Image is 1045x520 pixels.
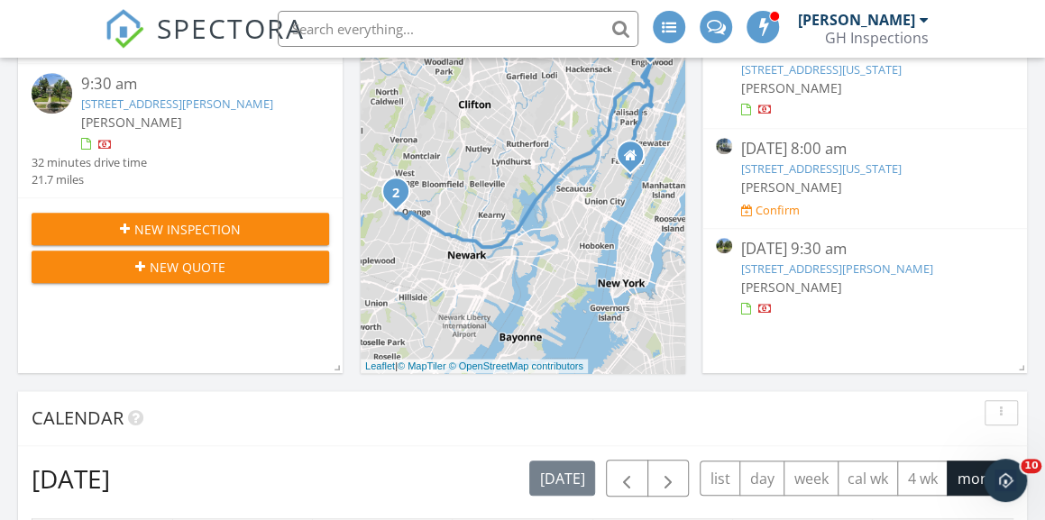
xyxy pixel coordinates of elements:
a: [STREET_ADDRESS][PERSON_NAME] [741,260,933,277]
h2: [DATE] [32,461,110,497]
span: [PERSON_NAME] [741,178,842,196]
a: SPECTORA [105,24,305,62]
iframe: Intercom live chat [984,459,1027,502]
img: streetview [32,73,72,114]
img: streetview [716,238,732,254]
button: month [947,461,1013,496]
button: New Quote [32,251,329,283]
div: 9:30 am [81,73,305,96]
span: Calendar [32,406,124,430]
a: Confirm [741,202,800,219]
a: © MapTiler [398,360,446,371]
button: [DATE] [529,461,595,496]
button: Previous month [606,460,648,497]
div: GH Inspections [825,29,929,47]
button: New Inspection [32,213,329,245]
a: [STREET_ADDRESS][US_STATE] [741,61,902,78]
div: Confirm [756,203,800,217]
button: 4 wk [897,461,948,496]
span: SPECTORA [157,9,305,47]
div: 8400 Boulevard East. Apt. 4B, North Bergen NJ 07047 [630,154,641,165]
span: [PERSON_NAME] [81,114,182,131]
img: The Best Home Inspection Software - Spectora [105,9,144,49]
a: 9:30 am [STREET_ADDRESS][PERSON_NAME] [PERSON_NAME] 32 minutes drive time 21.7 miles [32,73,329,188]
a: [DATE] 8:00 am [STREET_ADDRESS][US_STATE] [PERSON_NAME] [716,39,1013,119]
a: [DATE] 8:00 am [STREET_ADDRESS][US_STATE] [PERSON_NAME] Confirm [716,138,1013,218]
a: [STREET_ADDRESS][US_STATE] [741,160,902,177]
a: Leaflet [365,360,395,371]
i: 2 [392,187,399,199]
div: [DATE] 8:00 am [741,138,989,160]
a: [STREET_ADDRESS][PERSON_NAME] [81,96,273,112]
img: streetview [716,138,732,154]
span: New Quote [150,258,225,277]
button: list [700,461,740,496]
button: week [784,461,839,496]
span: [PERSON_NAME] [741,79,842,96]
span: 10 [1021,459,1041,473]
div: 21.7 miles [32,171,147,188]
span: [PERSON_NAME] [741,278,842,296]
div: 32 minutes drive time [32,154,147,171]
button: Next month [647,460,690,497]
a: [DATE] 9:30 am [STREET_ADDRESS][PERSON_NAME] [PERSON_NAME] [716,238,1013,318]
a: © OpenStreetMap contributors [449,360,583,371]
button: cal wk [838,461,899,496]
input: Search everything... [278,11,638,47]
div: [PERSON_NAME] [798,11,915,29]
div: [DATE] 9:30 am [741,238,989,260]
div: 76 Rollinson St, West Orange, NJ 07052 [396,191,407,202]
button: day [739,461,784,496]
span: New Inspection [134,220,241,239]
div: | [361,359,588,374]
